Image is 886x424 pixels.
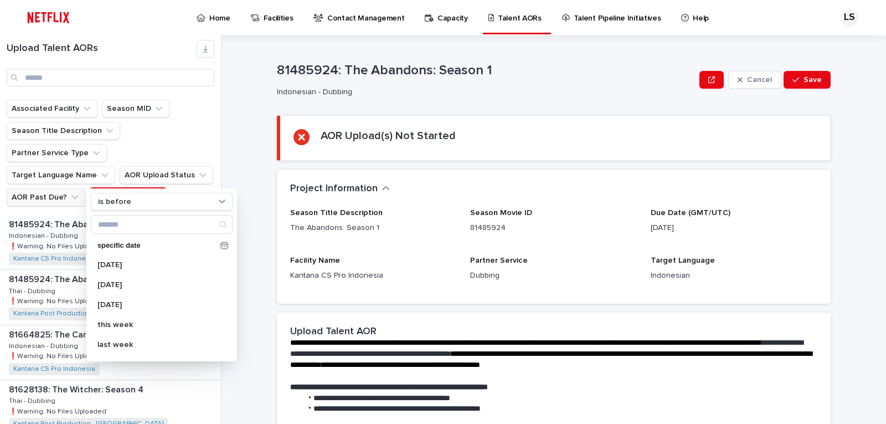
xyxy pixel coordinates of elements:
p: 81485924: The Abandons: Season 1 [9,272,156,285]
span: Target Language [651,257,715,264]
p: this week [97,321,215,329]
h2: Project Information [290,183,378,195]
p: [DATE] [97,281,215,289]
p: Thai - Dubbing [9,285,58,295]
p: ❗️Warning: No Files Uploaded [9,350,109,360]
p: [DATE] [651,222,817,234]
button: Associated Facility [7,100,97,118]
p: ❗️Warning: No Files Uploaded [9,295,109,305]
input: Search [7,69,214,86]
button: Cancel [728,71,781,89]
span: Season Title Description [290,209,383,217]
button: Partner Service Type [7,144,107,162]
h1: Upload Talent AORs [7,43,197,55]
a: Kantana CS Pro Indonesia [13,255,95,263]
img: ifQbXi3ZQGMSEF7WDB7W [22,7,75,29]
button: Project Information [290,183,390,195]
p: Indonesian [651,270,817,282]
p: last week [97,341,215,349]
span: Facility Name [290,257,340,264]
p: 81664825: The Carman Family Deaths [9,328,167,340]
span: Partner Service [470,257,528,264]
button: Target Language Name [7,166,115,184]
div: specific date [91,237,233,254]
p: 81485924: The Abandons: Season 1 [277,63,695,79]
div: Search [91,215,233,234]
button: AOR Upload Status [120,166,213,184]
p: Kantana CS Pro Indonesia [290,270,457,282]
span: Due Date (GMT/UTC) [651,209,730,217]
p: [DATE] [97,301,215,309]
button: Season Title Description [7,122,120,140]
span: Cancel [747,76,772,84]
p: 81485924 [470,222,637,234]
p: Indonesian - Dubbing [9,340,80,350]
p: ❗️Warning: No Files Uploaded [9,406,109,416]
div: LS [841,9,858,27]
input: Search [91,216,232,233]
p: is before [98,197,131,207]
p: specific date [97,242,216,249]
p: The Abandons: Season 1 [290,222,457,234]
p: Thai - Dubbing [9,395,58,405]
button: AOR Past Due? [7,188,85,206]
a: Kantana Post Production - [GEOGRAPHIC_DATA] [13,310,163,318]
p: 81485924: The Abandons: Season 1 [9,217,156,230]
button: Save [784,71,831,89]
button: Season MID [102,100,169,118]
span: Season Movie ID [470,209,532,217]
p: 81628138: The Witcher: Season 4 [9,382,146,395]
p: [DATE] [97,261,215,269]
a: Kantana CS Pro Indonesia [13,365,95,373]
p: Indonesian - Dubbing [9,230,80,240]
p: Indonesian - Dubbing [277,88,691,97]
span: Save [803,76,822,84]
p: Dubbing [470,270,637,282]
h2: Upload Talent AOR [290,326,377,338]
h2: AOR Upload(s) Not Started [321,129,456,142]
p: ❗️Warning: No Files Uploaded [9,241,109,251]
